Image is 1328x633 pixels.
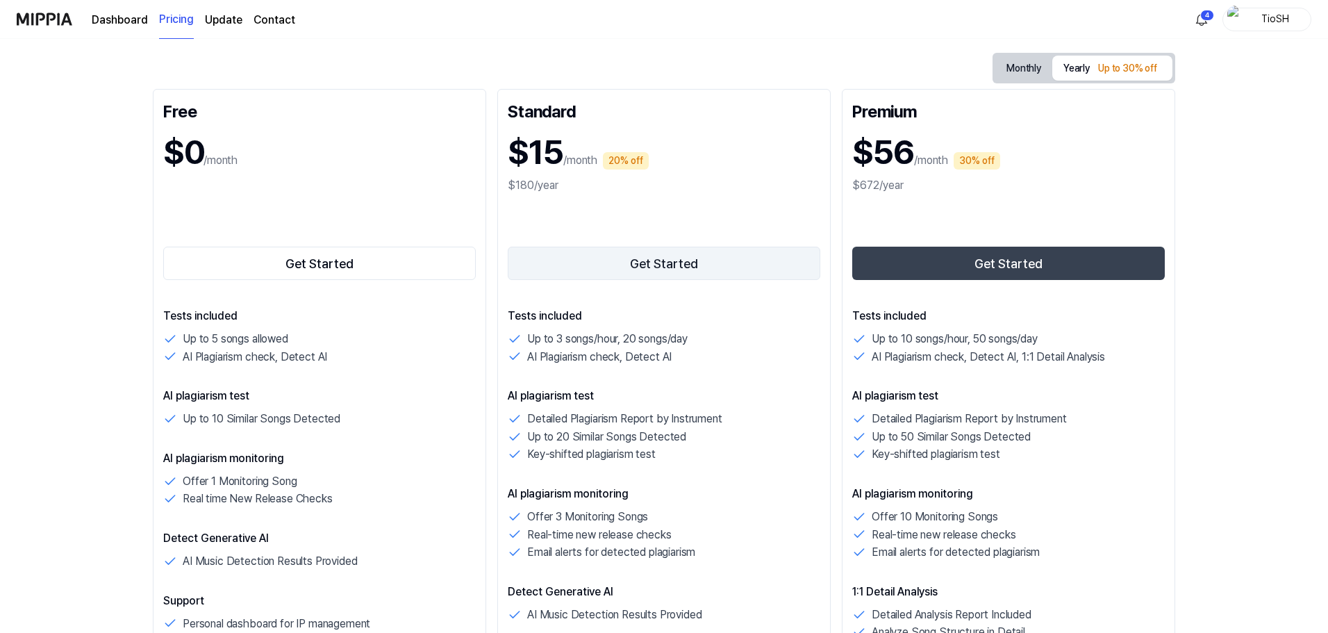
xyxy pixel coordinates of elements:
h1: $56 [852,127,914,177]
p: AI Plagiarism check, Detect AI, 1:1 Detail Analysis [872,348,1105,366]
div: Standard [508,99,820,122]
p: Email alerts for detected plagiarism [872,543,1040,561]
p: Up to 3 songs/hour, 20 songs/day [527,330,688,348]
p: Up to 10 songs/hour, 50 songs/day [872,330,1038,348]
p: AI plagiarism monitoring [508,486,820,502]
a: Update [205,12,242,28]
button: Get Started [508,247,820,280]
p: Detailed Plagiarism Report by Instrument [872,410,1067,428]
img: profile [1227,6,1244,33]
h1: $15 [508,127,563,177]
p: AI plagiarism test [163,388,476,404]
button: Get Started [852,247,1165,280]
h1: $0 [163,127,204,177]
p: AI plagiarism monitoring [163,450,476,467]
p: Support [163,593,476,609]
div: Premium [852,99,1165,122]
p: Key-shifted plagiarism test [872,445,1000,463]
p: Up to 20 Similar Songs Detected [527,428,686,446]
p: Email alerts for detected plagiarism [527,543,695,561]
p: Detect Generative AI [508,584,820,600]
button: 알림4 [1190,8,1213,31]
p: Detailed Plagiarism Report by Instrument [527,410,722,428]
p: 1:1 Detail Analysis [852,584,1165,600]
a: Pricing [159,1,194,39]
p: AI plagiarism test [508,388,820,404]
img: 알림 [1193,11,1210,28]
p: /month [204,152,238,169]
a: Get Started [852,244,1165,283]
div: Up to 30% off [1094,58,1161,79]
p: Real-time new release checks [527,526,672,544]
p: AI Plagiarism check, Detect AI [527,348,672,366]
p: Detailed Analysis Report Included [872,606,1031,624]
div: Free [163,99,476,122]
p: AI plagiarism test [852,388,1165,404]
button: Yearly [1052,56,1172,81]
p: /month [914,152,948,169]
p: Offer 3 Monitoring Songs [527,508,648,526]
p: Tests included [508,308,820,324]
div: $672/year [852,177,1165,194]
a: Get Started [508,244,820,283]
div: 30% off [954,152,1000,170]
p: Real-time new release checks [872,526,1016,544]
p: Detect Generative AI [163,530,476,547]
button: profileTioSH [1222,8,1311,31]
p: Tests included [852,308,1165,324]
div: 20% off [603,152,649,170]
button: Monthly [995,56,1052,81]
p: AI plagiarism monitoring [852,486,1165,502]
p: Personal dashboard for IP management [183,615,370,633]
p: AI Plagiarism check, Detect AI [183,348,327,366]
p: Offer 10 Monitoring Songs [872,508,998,526]
a: Contact [254,12,295,28]
div: 4 [1200,10,1214,21]
p: /month [563,152,597,169]
p: Offer 1 Monitoring Song [183,472,297,491]
p: Key-shifted plagiarism test [527,445,656,463]
div: TioSH [1248,11,1302,26]
div: $180/year [508,177,820,194]
a: Get Started [163,244,476,283]
button: Get Started [163,247,476,280]
p: AI Music Detection Results Provided [527,606,702,624]
p: AI Music Detection Results Provided [183,552,357,570]
p: Up to 50 Similar Songs Detected [872,428,1031,446]
p: Real time New Release Checks [183,490,333,508]
p: Tests included [163,308,476,324]
p: Up to 10 Similar Songs Detected [183,410,340,428]
p: Up to 5 songs allowed [183,330,288,348]
a: Dashboard [92,12,148,28]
